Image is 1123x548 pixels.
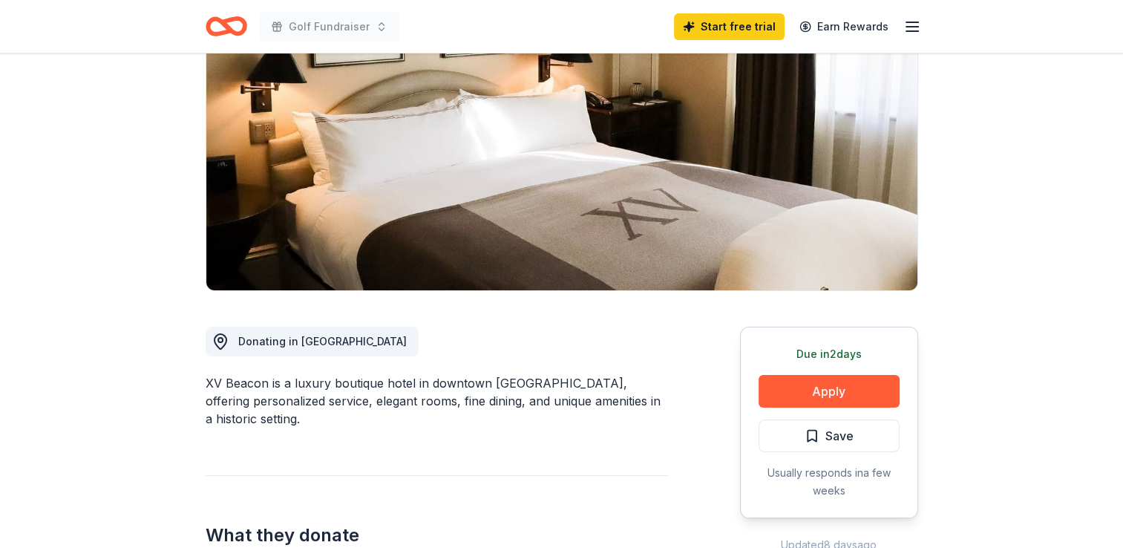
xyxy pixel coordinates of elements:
[759,464,900,500] div: Usually responds in a few weeks
[759,345,900,363] div: Due in 2 days
[759,375,900,408] button: Apply
[759,420,900,452] button: Save
[206,523,669,547] h2: What they donate
[259,12,399,42] button: Golf Fundraiser
[206,374,669,428] div: XV Beacon is a luxury boutique hotel in downtown [GEOGRAPHIC_DATA], offering personalized service...
[674,13,785,40] a: Start free trial
[790,13,897,40] a: Earn Rewards
[238,335,407,348] span: Donating in [GEOGRAPHIC_DATA]
[825,426,854,446] span: Save
[206,9,247,44] a: Home
[206,7,917,290] img: Image for XV Beacon
[289,18,370,36] span: Golf Fundraiser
